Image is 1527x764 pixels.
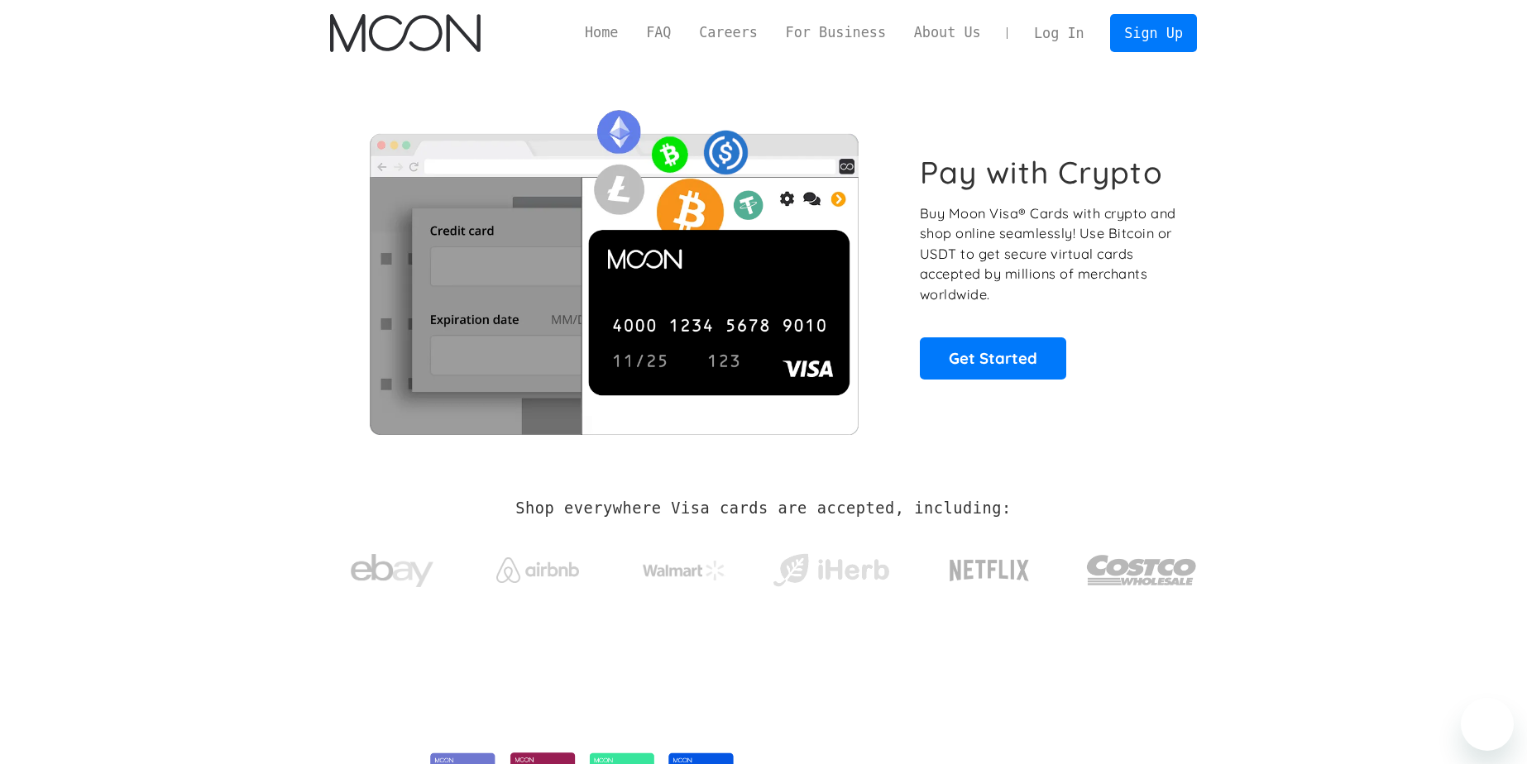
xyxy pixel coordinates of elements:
[920,154,1163,191] h1: Pay with Crypto
[948,550,1031,591] img: Netflix
[571,22,632,43] a: Home
[515,499,1011,518] h2: Shop everywhere Visa cards are accepted, including:
[1110,14,1196,51] a: Sign Up
[632,22,685,43] a: FAQ
[330,14,480,52] img: Moon Logo
[769,549,893,592] img: iHerb
[1461,698,1514,751] iframe: Button to launch messaging window
[1086,523,1197,609] a: Costco
[351,545,433,597] img: ebay
[920,203,1179,305] p: Buy Moon Visa® Cards with crypto and shop online seamlessly! Use Bitcoin or USDT to get secure vi...
[1020,15,1098,51] a: Log In
[330,14,480,52] a: home
[496,557,579,583] img: Airbnb
[330,98,897,434] img: Moon Cards let you spend your crypto anywhere Visa is accepted.
[623,544,746,589] a: Walmart
[1086,539,1197,601] img: Costco
[643,561,725,580] img: Walmart
[476,541,600,591] a: Airbnb
[769,532,893,600] a: iHerb
[330,528,453,605] a: ebay
[772,22,900,43] a: For Business
[685,22,771,43] a: Careers
[900,22,995,43] a: About Us
[920,337,1066,379] a: Get Started
[916,533,1064,599] a: Netflix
